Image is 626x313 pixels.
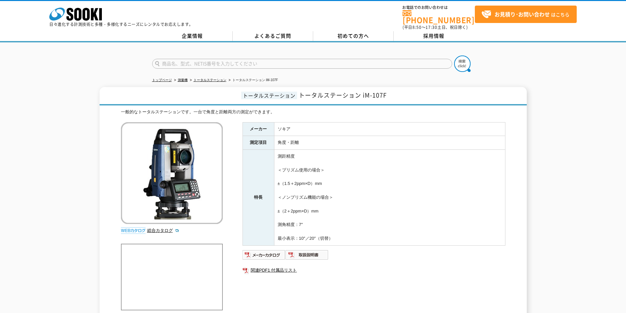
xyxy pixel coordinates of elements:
[121,109,505,116] div: 一般的なトータルステーションです。一台で角度と距離両方の測定ができます。
[286,250,329,260] img: 取扱説明書
[337,32,369,39] span: 初めての方へ
[243,122,274,136] th: メーカー
[243,136,274,150] th: 測定項目
[403,10,475,24] a: [PHONE_NUMBER]
[403,24,468,30] span: (平日 ～ 土日、祝日除く)
[495,10,550,18] strong: お見積り･お問い合わせ
[227,77,278,84] li: トータルステーション iM-107F
[243,150,274,245] th: 特長
[426,24,437,30] span: 17:30
[481,10,569,19] span: はこちら
[299,91,387,100] span: トータルステーション iM-107F
[243,250,286,260] img: メーカーカタログ
[121,227,146,234] img: webカタログ
[403,6,475,10] span: お電話でのお問い合わせは
[313,31,394,41] a: 初めての方へ
[241,92,297,99] span: トータルステーション
[152,78,172,82] a: トップページ
[274,136,505,150] td: 角度・距離
[233,31,313,41] a: よくあるご質問
[243,254,286,259] a: メーカーカタログ
[394,31,474,41] a: 採用情報
[147,228,179,233] a: 総合カタログ
[194,78,226,82] a: トータルステーション
[152,59,452,69] input: 商品名、型式、NETIS番号を入力してください
[274,122,505,136] td: ソキア
[49,22,193,26] p: 日々進化する計測技術と多種・多様化するニーズにレンタルでお応えします。
[412,24,422,30] span: 8:50
[152,31,233,41] a: 企業情報
[475,6,577,23] a: お見積り･お問い合わせはこちら
[178,78,188,82] a: 測量機
[454,56,471,72] img: btn_search.png
[121,122,223,224] img: トータルステーション iM-107F
[243,266,505,275] a: 関連PDF1 付属品リスト
[274,150,505,245] td: 測距精度 ＜プリズム使用の場合＞ ±（1.5＋2ppm×D）mm ＜ノンプリズム機能の場合＞ ±（2＋2ppm×D）mm 測角精度：7″ 最小表示：10″／20″（切替）
[286,254,329,259] a: 取扱説明書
